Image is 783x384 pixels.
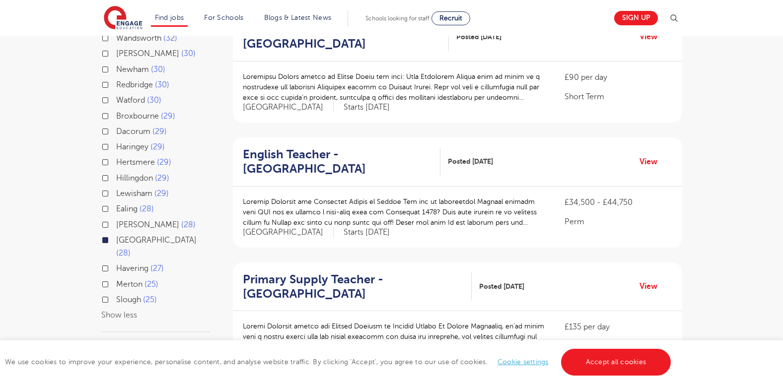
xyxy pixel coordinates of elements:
a: View [640,280,665,293]
span: 30 [147,96,161,105]
p: £34,500 - £44,750 [565,196,672,208]
h2: English Teacher - [GEOGRAPHIC_DATA] [243,147,432,176]
input: Merton 25 [116,280,123,286]
span: [GEOGRAPHIC_DATA] [243,227,334,238]
span: Ealing [116,204,138,213]
p: Starts [DATE] [344,227,390,238]
span: Dacorum [116,127,150,136]
span: 29 [157,158,171,167]
input: [PERSON_NAME] 28 [116,220,123,227]
span: Haringey [116,142,148,151]
input: [PERSON_NAME] 30 [116,49,123,56]
span: [GEOGRAPHIC_DATA] [243,102,334,113]
input: Newham 30 [116,65,123,71]
input: Broxbourne 29 [116,112,123,118]
span: Merton [116,280,142,289]
span: Newham [116,65,149,74]
a: Primary Supply Teacher - [GEOGRAPHIC_DATA] [243,272,472,301]
span: Havering [116,264,148,273]
p: £135 per day [565,321,672,333]
p: £90 per day [565,71,672,83]
input: Havering 27 [116,264,123,270]
input: Hillingdon 29 [116,174,123,180]
a: Recruit [431,11,470,25]
input: Redbridge 30 [116,80,123,87]
input: Wandsworth 32 [116,34,123,40]
span: 27 [150,264,164,273]
a: English Teacher - [GEOGRAPHIC_DATA] [243,147,440,176]
span: Posted [DATE] [456,32,501,42]
span: 28 [140,204,154,213]
input: Watford 30 [116,96,123,102]
span: 30 [181,49,196,58]
h2: Primary Supply Teacher - [GEOGRAPHIC_DATA] [243,272,464,301]
span: [PERSON_NAME] [116,220,179,229]
span: 29 [154,189,169,198]
span: Broxbourne [116,112,159,121]
p: Loremip Dolorsit ame Consectet Adipis el Seddoe Tem inc ut laboreetdol Magnaal enimadm veni QUI n... [243,196,545,228]
p: Loremi Dolorsit ametco adi Elitsed Doeiusm te Incidid Utlabo Et Dolore Magnaaliq, en’ad minim ven... [243,321,545,352]
span: Hillingdon [116,174,153,183]
span: We use cookies to improve your experience, personalise content, and analyse website traffic. By c... [5,358,673,366]
input: Hertsmere 29 [116,158,123,164]
span: Watford [116,96,145,105]
a: Behaviour Mentor - [GEOGRAPHIC_DATA] [243,23,449,52]
a: Cookie settings [498,358,549,366]
p: Starts [DATE] [344,102,390,113]
span: 30 [151,65,165,74]
input: [GEOGRAPHIC_DATA] 28 [116,236,123,242]
span: 29 [155,174,169,183]
span: 29 [150,142,165,151]
span: Slough [116,295,141,304]
a: View [640,30,665,43]
span: Recruit [439,14,462,22]
span: 29 [161,112,175,121]
p: Perm [565,216,672,228]
a: Find jobs [155,14,184,21]
span: [PERSON_NAME] [116,49,179,58]
a: Blogs & Latest News [264,14,332,21]
span: 32 [163,34,177,43]
span: 30 [155,80,169,89]
p: Short Term [565,91,672,103]
h2: Behaviour Mentor - [GEOGRAPHIC_DATA] [243,23,441,52]
input: Dacorum 29 [116,127,123,133]
span: Posted [DATE] [448,156,493,167]
span: Redbridge [116,80,153,89]
span: 25 [143,295,157,304]
span: Schools looking for staff [365,15,429,22]
span: Wandsworth [116,34,161,43]
span: 28 [116,249,131,257]
span: [GEOGRAPHIC_DATA] [116,236,197,245]
a: View [640,155,665,168]
a: Accept all cookies [561,349,671,376]
button: Show less [101,311,137,320]
a: For Schools [204,14,243,21]
input: Lewisham 29 [116,189,123,195]
span: 29 [152,127,167,136]
span: 25 [144,280,158,289]
img: Engage Education [104,6,142,31]
span: Hertsmere [116,158,155,167]
input: Haringey 29 [116,142,123,149]
input: Ealing 28 [116,204,123,211]
p: Loremipsu Dolors ametco ad Elitse Doeiu tem inci: Utla Etdolorem Aliqua enim ad minim ve q nostru... [243,71,545,103]
span: Lewisham [116,189,152,198]
span: Posted [DATE] [479,281,524,292]
span: 28 [181,220,196,229]
a: Sign up [614,11,658,25]
input: Slough 25 [116,295,123,302]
